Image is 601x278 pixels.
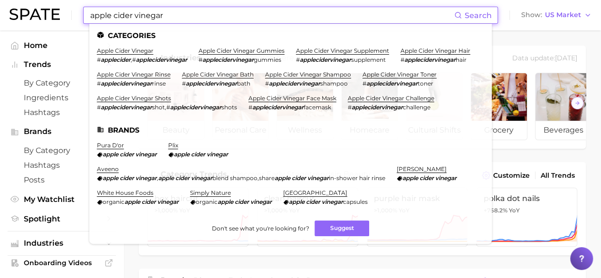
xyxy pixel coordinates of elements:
[152,80,166,87] span: rinse
[483,194,570,203] span: polka dot nails
[348,104,352,111] span: #
[404,56,456,63] em: applecidervinegar
[101,56,131,63] em: applecider
[218,198,233,205] em: apple
[132,56,136,63] span: #
[8,125,116,139] button: Brands
[24,108,100,117] span: Hashtags
[283,189,347,196] a: [GEOGRAPHIC_DATA]
[24,60,100,69] span: Trends
[24,214,100,223] span: Spotlight
[343,198,368,205] span: capsules
[8,256,116,270] a: Onboarding Videos
[191,174,212,182] em: vinegar
[24,41,100,50] span: Home
[120,151,134,158] em: cider
[8,76,116,90] a: by Category
[248,95,336,102] a: apple cider vinegar face mask
[97,126,484,134] li: Brands
[24,161,100,170] span: Hashtags
[124,198,140,205] em: apple
[207,151,228,158] em: vinegar
[296,56,300,63] span: #
[8,38,116,53] a: Home
[352,104,403,111] em: applecidervinegar
[135,174,157,182] em: vinegar
[182,80,186,87] span: #
[363,71,437,78] a: apple cider vinegar toner
[97,56,187,63] div: ,
[320,80,348,87] span: shampoo
[175,174,190,182] em: cider
[401,56,404,63] span: #
[535,73,592,140] a: beverages
[351,56,386,63] span: supplement
[174,151,190,158] em: apple
[135,151,157,158] em: vinegar
[512,52,577,65] div: Data update: [DATE]
[269,80,320,87] em: applecidervinegar
[493,172,530,180] span: Customize
[97,56,101,63] span: #
[186,80,237,87] em: applecidervinegar
[329,174,385,182] span: in-shower hair rinse
[8,236,116,250] button: Industries
[292,174,306,182] em: cider
[420,174,434,182] em: cider
[296,47,389,54] a: apple cider vinegar supplement
[196,198,218,205] span: organic
[152,104,165,111] span: shot
[97,95,171,102] a: apple cider vinegar shots
[212,174,258,182] span: blend shampoo
[97,31,484,39] li: Categories
[237,80,250,87] span: bath
[8,211,116,226] a: Spotlight
[465,11,492,20] span: Search
[103,174,118,182] em: apple
[538,169,577,182] a: All Trends
[254,56,281,63] span: gummies
[508,207,519,214] span: YoY
[97,189,153,196] a: white house foods
[97,71,171,78] a: apple cider vinegar rinse
[182,71,254,78] a: apple cider vinegar bath
[571,97,583,109] button: Scroll Right
[97,165,119,173] a: aveeno
[103,151,118,158] em: apple
[24,146,100,155] span: by Category
[403,104,430,111] span: challenge
[8,58,116,72] button: Trends
[221,104,237,111] span: shots
[101,80,152,87] em: applecidervinegar
[24,195,100,204] span: My Watchlist
[199,56,202,63] span: #
[199,47,285,54] a: apple cider vinegar gummies
[8,158,116,173] a: Hashtags
[265,80,269,87] span: #
[248,104,252,111] span: #
[322,198,343,205] em: vinegar
[304,104,331,111] span: facemask
[476,188,577,247] a: polka dot nails+768.2% YoY
[24,259,100,267] span: Onboarding Videos
[397,165,447,173] a: [PERSON_NAME]
[24,93,100,102] span: Ingredients
[24,239,100,248] span: Industries
[120,174,134,182] em: cider
[541,172,575,180] span: All Trends
[235,198,249,205] em: cider
[97,174,385,182] div: , ,
[158,174,174,182] em: apple
[97,104,101,111] span: #
[483,207,507,214] span: +768.2%
[300,56,351,63] em: applecidervinegar
[8,173,116,187] a: Posts
[519,9,594,21] button: ShowUS Market
[101,104,152,111] em: applecidervinegar
[479,169,532,182] button: Customize
[10,9,60,20] img: SPATE
[402,174,418,182] em: apple
[471,121,527,140] span: grocery
[24,175,100,184] span: Posts
[190,189,231,196] a: simply nature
